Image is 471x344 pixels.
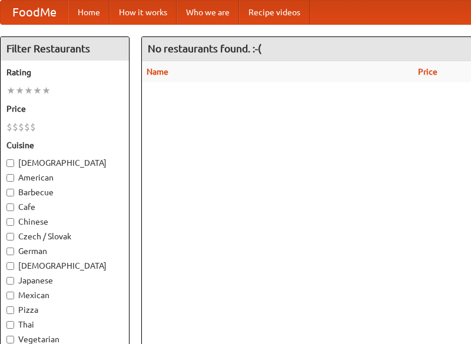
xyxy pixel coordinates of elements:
input: Chinese [6,218,14,226]
label: German [6,245,123,257]
li: ★ [33,84,42,97]
a: Price [418,67,437,76]
input: Pizza [6,306,14,314]
a: Name [147,67,168,76]
h5: Rating [6,66,123,78]
input: [DEMOGRAPHIC_DATA] [6,159,14,167]
li: ★ [24,84,33,97]
li: $ [30,121,36,133]
h5: Cuisine [6,139,123,151]
input: Thai [6,321,14,329]
a: Home [68,1,110,24]
h5: Price [6,103,123,115]
li: ★ [6,84,15,97]
label: [DEMOGRAPHIC_DATA] [6,260,123,272]
label: American [6,172,123,183]
input: Mexican [6,292,14,299]
ng-pluralize: No restaurants found. :-( [148,43,261,54]
label: Czech / Slovak [6,231,123,242]
li: ★ [15,84,24,97]
input: Japanese [6,277,14,285]
label: Japanese [6,275,123,286]
h4: Filter Restaurants [1,37,129,61]
label: Chinese [6,216,123,228]
input: Czech / Slovak [6,233,14,241]
li: $ [12,121,18,133]
li: $ [24,121,30,133]
label: Thai [6,319,123,330]
li: $ [6,121,12,133]
label: Mexican [6,289,123,301]
a: Who we are [177,1,239,24]
label: Barbecue [6,186,123,198]
input: [DEMOGRAPHIC_DATA] [6,262,14,270]
label: Pizza [6,304,123,316]
label: [DEMOGRAPHIC_DATA] [6,157,123,169]
a: Recipe videos [239,1,310,24]
label: Cafe [6,201,123,213]
input: Barbecue [6,189,14,196]
input: Cafe [6,203,14,211]
input: German [6,248,14,255]
input: Vegetarian [6,336,14,343]
a: FoodMe [1,1,68,24]
li: ★ [42,84,51,97]
input: American [6,174,14,182]
a: How it works [110,1,177,24]
li: $ [18,121,24,133]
